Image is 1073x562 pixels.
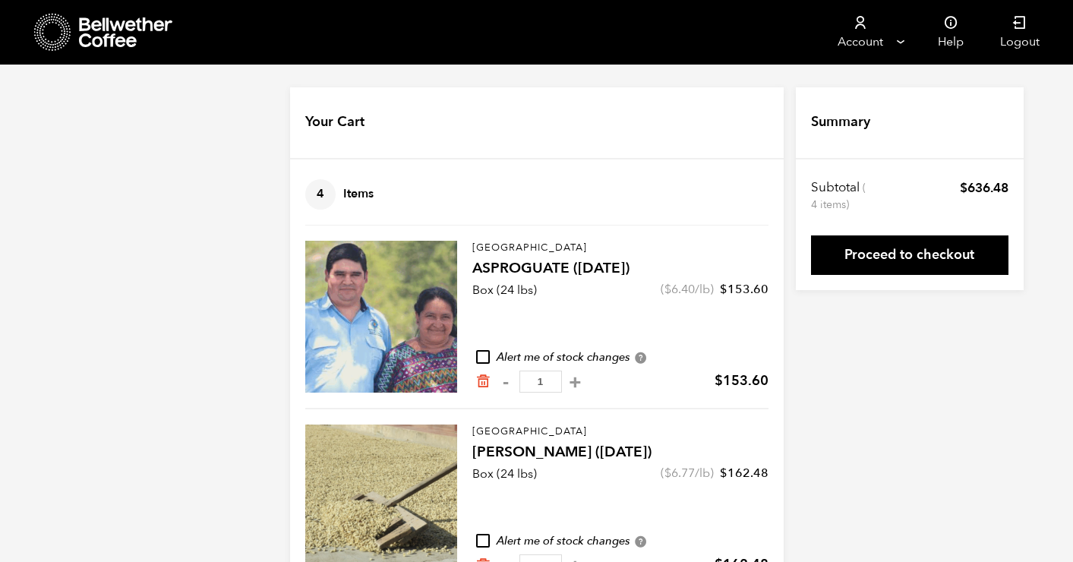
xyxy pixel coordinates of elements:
span: $ [664,281,671,298]
span: $ [715,371,723,390]
button: + [566,374,585,390]
button: - [497,374,516,390]
a: Remove from cart [475,374,491,390]
h4: Your Cart [305,112,365,132]
th: Subtotal [811,179,868,213]
bdi: 636.48 [960,179,1008,197]
span: ( /lb) [661,281,714,298]
a: Proceed to checkout [811,235,1008,275]
span: $ [960,179,967,197]
span: ( /lb) [661,465,714,481]
h4: Summary [811,112,870,132]
bdi: 153.60 [720,281,768,298]
p: [GEOGRAPHIC_DATA] [472,425,768,440]
bdi: 6.40 [664,281,695,298]
p: [GEOGRAPHIC_DATA] [472,241,768,256]
span: $ [720,465,727,481]
span: 4 [305,179,336,210]
bdi: 153.60 [715,371,768,390]
input: Qty [519,371,562,393]
h4: [PERSON_NAME] ([DATE]) [472,442,768,463]
p: Box (24 lbs) [472,465,537,483]
h4: Items [305,179,374,210]
bdi: 162.48 [720,465,768,481]
h4: ASPROGUATE ([DATE]) [472,258,768,279]
span: $ [664,465,671,481]
bdi: 6.77 [664,465,695,481]
span: $ [720,281,727,298]
p: Box (24 lbs) [472,281,537,299]
div: Alert me of stock changes [472,533,768,550]
div: Alert me of stock changes [472,349,768,366]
